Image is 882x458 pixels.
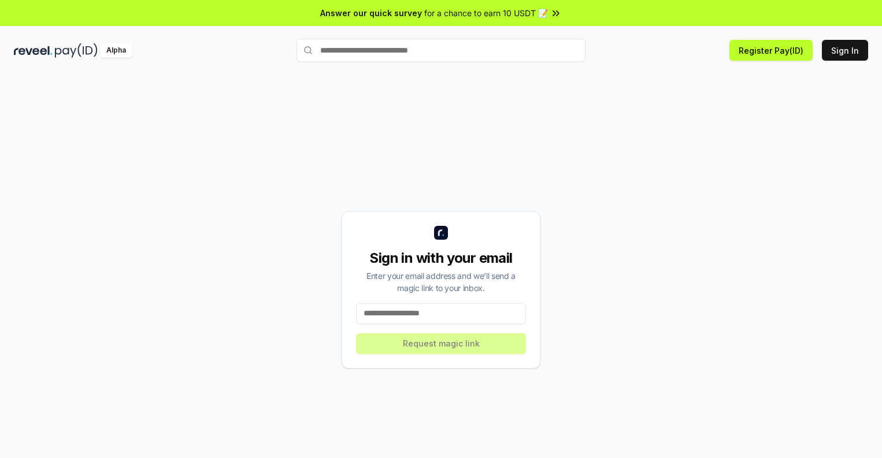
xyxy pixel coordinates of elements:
div: Alpha [100,43,132,58]
span: for a chance to earn 10 USDT 📝 [424,7,548,19]
div: Sign in with your email [356,249,526,267]
img: reveel_dark [14,43,53,58]
button: Register Pay(ID) [729,40,813,61]
span: Answer our quick survey [320,7,422,19]
button: Sign In [822,40,868,61]
img: pay_id [55,43,98,58]
div: Enter your email address and we’ll send a magic link to your inbox. [356,270,526,294]
img: logo_small [434,226,448,240]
